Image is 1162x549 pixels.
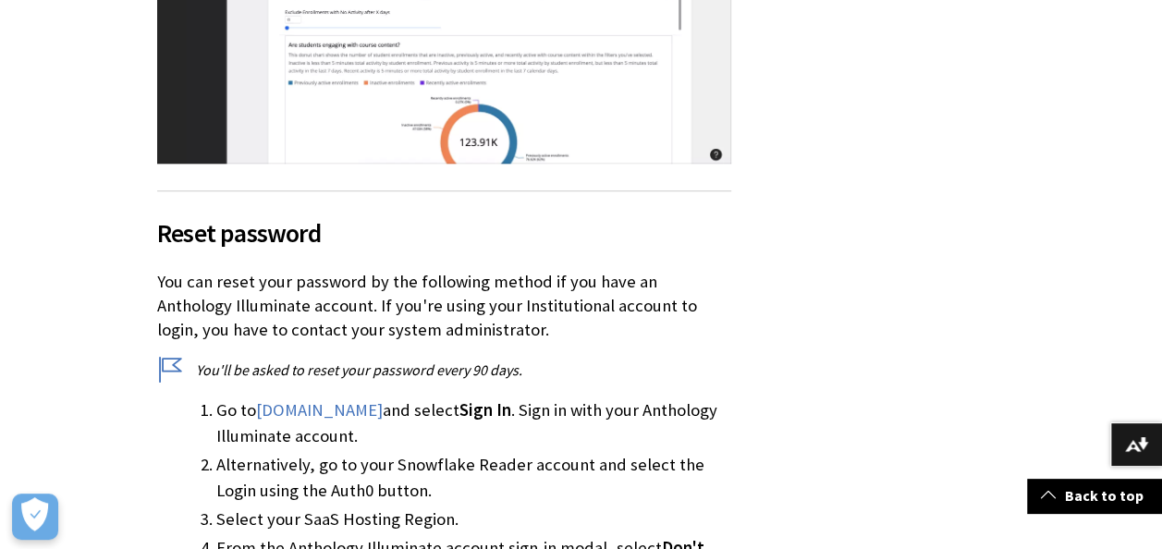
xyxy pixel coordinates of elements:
[157,213,731,252] span: Reset password
[216,506,731,532] li: Select your SaaS Hosting Region.
[1027,479,1162,513] a: Back to top
[157,360,731,380] p: You'll be asked to reset your password every 90 days.
[459,399,511,421] span: Sign In
[216,397,731,449] li: Go to and select . Sign in with your Anthology Illuminate account.
[157,270,731,343] p: You can reset your password by the following method if you have an Anthology Illuminate account. ...
[216,452,731,504] li: Alternatively, go to your Snowflake Reader account and select the Login using the Auth0 button.
[256,399,383,421] a: [DOMAIN_NAME]
[12,494,58,540] button: Open Preferences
